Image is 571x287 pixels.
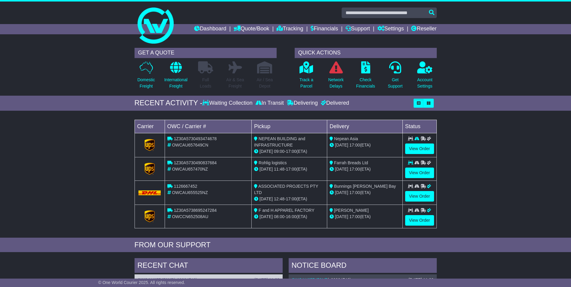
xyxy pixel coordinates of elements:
span: F and H APPAREL FACTORY [259,208,314,213]
span: 1Z30A5730490837684 [174,160,216,165]
a: Tracking [277,24,303,34]
div: (ETA) [330,190,400,196]
span: [DATE] [335,190,348,195]
p: Full Loads [198,77,213,89]
div: QUICK ACTIONS [295,48,437,58]
td: Pickup [252,120,327,133]
span: [DATE] [259,214,273,219]
div: NOTICE BOARD [289,258,437,274]
div: - (ETA) [254,166,324,172]
a: OWCAU657470NZ [138,277,174,282]
span: OWCAU657649CN [172,143,208,147]
div: Delivered [319,100,349,106]
span: 1Z30A5730493474678 [174,136,216,141]
span: [PERSON_NAME] [334,208,369,213]
p: Check Financials [356,77,375,89]
span: 08:00 [274,214,284,219]
a: Financials [311,24,338,34]
a: AccountSettings [417,61,433,93]
a: DomesticFreight [137,61,155,93]
td: Carrier [135,120,165,133]
span: 17:00 [286,167,296,171]
p: International Freight [164,77,188,89]
span: 17:00 [349,167,360,171]
a: NetworkDelays [328,61,344,93]
span: Farrah Breads Ltd [334,160,368,165]
span: Bunnings [PERSON_NAME] Bay [334,184,396,189]
span: ASSOCIATED PROJECTS PTY LTD [254,184,318,195]
span: [DATE] [335,167,348,171]
p: Network Delays [328,77,343,89]
span: Nepean Asia [334,136,358,141]
div: Waiting Collection [202,100,254,106]
img: GetCarrierServiceLogo [144,210,155,222]
span: 1126667452 [174,184,197,189]
span: 11:48 [274,167,284,171]
div: - (ETA) [254,214,324,220]
a: Track aParcel [299,61,314,93]
div: FROM OUR SUPPORT [135,241,437,249]
span: © One World Courier 2025. All rights reserved. [98,280,185,285]
span: Rohlig logistics [259,160,287,165]
span: [DATE] [259,149,273,154]
a: View Order [405,191,434,202]
td: Status [402,120,436,133]
span: 09:00 [274,149,284,154]
a: View Order [405,168,434,178]
div: ( ) [292,277,434,282]
img: DHL.png [138,190,161,195]
div: ( ) [138,277,280,282]
div: - (ETA) [254,148,324,155]
div: - (ETA) [254,196,324,202]
span: 17:00 [286,196,296,201]
span: [DATE] [259,196,273,201]
span: OWCCN652508AU [172,214,208,219]
p: Track a Parcel [299,77,313,89]
img: GetCarrierServiceLogo [144,163,155,175]
div: GET A QUOTE [135,48,277,58]
a: OWCAU657470NZ [292,277,327,282]
span: [DATE] [259,167,273,171]
a: Dashboard [194,24,226,34]
p: Domestic Freight [137,77,155,89]
span: 17:00 [349,190,360,195]
a: Reseller [411,24,436,34]
span: 1Z30A5738695247284 [174,208,216,213]
span: 17:00 [286,149,296,154]
span: [DATE] [335,143,348,147]
p: Get Support [388,77,402,89]
div: (ETA) [330,166,400,172]
div: RECENT CHAT [135,258,283,274]
span: 17:00 [349,143,360,147]
a: Quote/Book [234,24,269,34]
td: Delivery [327,120,402,133]
div: [DATE] 11:23 [254,277,279,282]
span: OWCAU655525NZ [172,190,208,195]
div: RECENT ACTIVITY - [135,99,203,107]
a: Settings [377,24,404,34]
div: Delivering [285,100,319,106]
div: [DATE] 11:22 [408,277,433,282]
p: Air & Sea Freight [226,77,244,89]
a: View Order [405,143,434,154]
td: OWC / Carrier # [165,120,252,133]
a: InternationalFreight [164,61,188,93]
a: GetSupport [387,61,403,93]
a: Support [346,24,370,34]
p: Air / Sea Depot [257,77,273,89]
div: In Transit [254,100,285,106]
span: s00064746 [175,277,196,282]
span: NEPEAN BUILDING and INFRASTRUCTURE [254,136,305,147]
span: [DATE] [335,214,348,219]
span: 17:00 [349,214,360,219]
span: s00064746 [329,277,349,282]
a: View Order [405,215,434,226]
p: Account Settings [417,77,433,89]
span: 12:48 [274,196,284,201]
a: CheckFinancials [356,61,375,93]
div: (ETA) [330,142,400,148]
div: (ETA) [330,214,400,220]
span: 16:00 [286,214,296,219]
img: GetCarrierServiceLogo [144,139,155,151]
span: OWCAU657470NZ [172,167,208,171]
